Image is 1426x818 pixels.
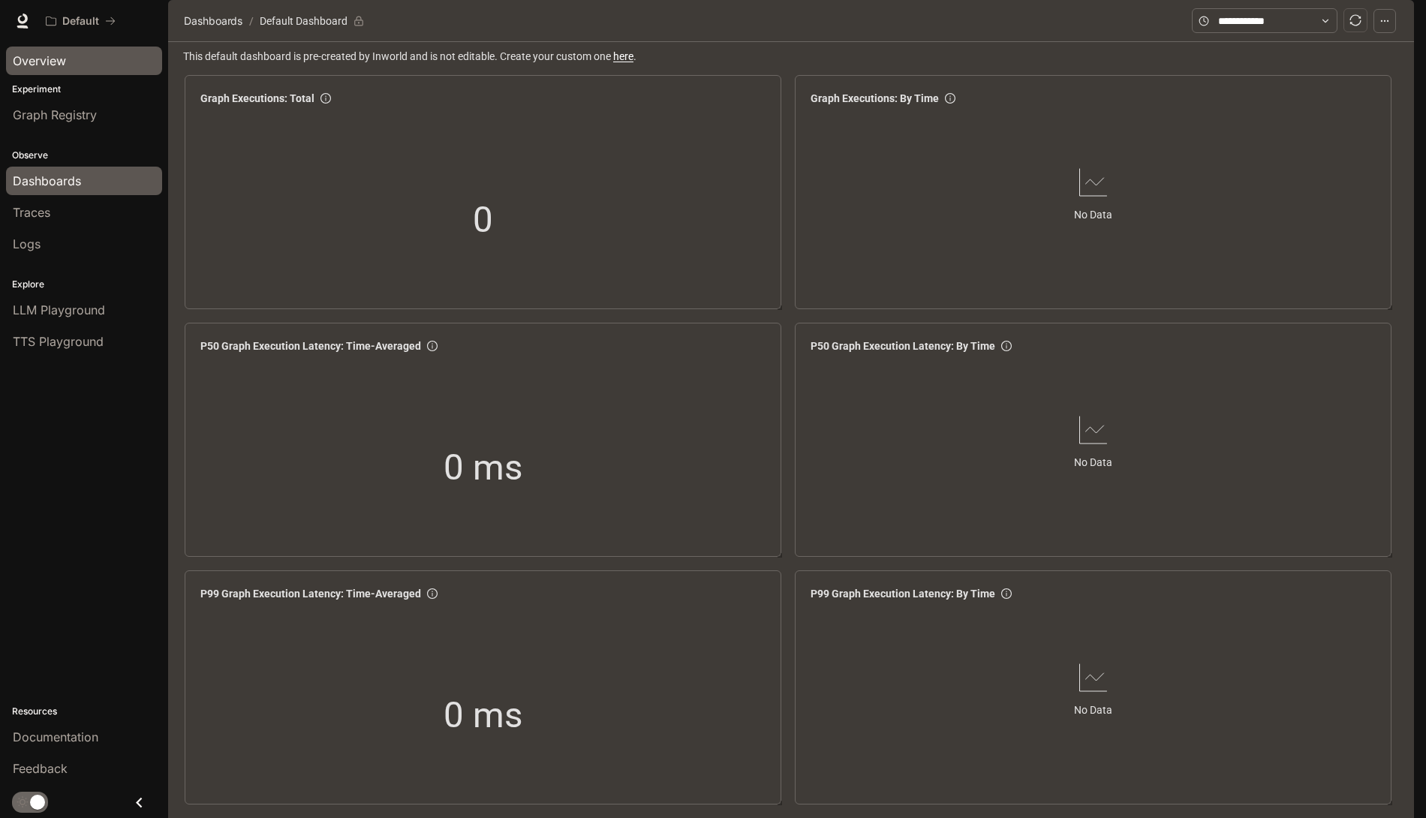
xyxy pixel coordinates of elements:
article: No Data [1074,702,1112,718]
span: P99 Graph Execution Latency: By Time [811,585,995,602]
span: sync [1349,14,1361,26]
span: Dashboards [184,12,242,30]
article: No Data [1074,206,1112,223]
span: Graph Executions: Total [200,90,314,107]
p: Default [62,15,99,28]
article: Default Dashboard [257,7,350,35]
span: This default dashboard is pre-created by Inworld and is not editable. Create your custom one . [183,48,1402,65]
span: P50 Graph Execution Latency: By Time [811,338,995,354]
button: Dashboards [180,12,246,30]
span: info-circle [427,588,438,599]
span: Graph Executions: By Time [811,90,939,107]
span: P99 Graph Execution Latency: Time-Averaged [200,585,421,602]
span: info-circle [945,93,955,104]
button: All workspaces [39,6,122,36]
a: here [613,50,633,62]
article: No Data [1074,454,1112,471]
span: P50 Graph Execution Latency: Time-Averaged [200,338,421,354]
span: info-circle [427,341,438,351]
span: / [249,13,254,29]
span: info-circle [320,93,331,104]
span: info-circle [1001,588,1012,599]
span: 0 ms [444,687,523,744]
span: 0 [473,192,493,248]
span: 0 ms [444,440,523,496]
span: info-circle [1001,341,1012,351]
